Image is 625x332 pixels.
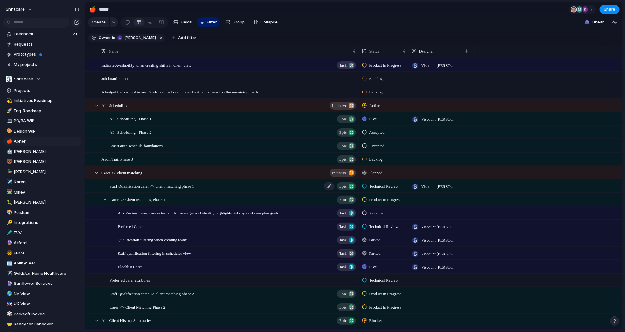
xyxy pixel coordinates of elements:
button: 🚀 [6,108,12,114]
div: 🌎NA View [3,289,81,299]
button: 🔮 [6,240,12,246]
button: 🎲 [6,311,12,317]
div: 🧒 [7,249,11,257]
span: Requests [14,41,79,48]
div: 🍎 [7,138,11,145]
button: 🤝 [6,321,12,327]
span: [PERSON_NAME] [125,35,156,41]
span: Carer <> Client Matching Phase 2 [110,303,165,310]
button: Task [337,223,356,231]
span: Blacklist Carer [118,263,142,270]
button: 🐻 [6,158,12,165]
span: Shiftcare [14,76,33,82]
span: Blocked [369,318,383,324]
span: Linear [592,19,604,25]
span: 21 [73,31,79,37]
span: Preferred carer attributes [110,276,150,284]
div: 🔮Afford [3,238,81,248]
a: Requests [3,40,81,49]
button: Task [337,249,356,258]
a: ✈️Goldstar Home Healthcare [3,269,81,278]
a: 🧒EHCA [3,249,81,258]
div: ✈️Karan [3,177,81,187]
span: Create [92,19,106,25]
span: Status [369,48,379,54]
span: Viscount [PERSON_NAME] [421,237,456,244]
button: Task [337,61,356,69]
div: 🐛 [7,199,11,206]
span: My projects [14,62,79,68]
button: 🎨 [6,128,12,134]
span: Staff Qualification carer <> client matching phase 2 [110,290,194,297]
button: 🧒 [6,250,12,256]
button: Task [337,236,356,244]
a: 👨‍💻Mikey [3,188,81,197]
button: Create [88,17,109,27]
button: 🗓️ [6,260,12,266]
span: EVV [14,230,79,236]
span: Technical Review [369,224,398,230]
a: 💫Initiatives Roadmap [3,96,81,105]
span: AI - Scheduling - Phase 1 [110,115,151,122]
span: Add filter [178,35,196,41]
span: Staff qualification filtering in scheduler view [118,249,191,257]
div: 🤝Ready for Handover [3,319,81,329]
span: Share [604,6,616,13]
span: Feedback [14,31,71,37]
button: shiftcare [3,4,36,14]
span: AbilitySeer [14,260,79,266]
button: 💻 [6,118,12,124]
button: Epic [337,155,356,163]
span: Designer [419,48,434,54]
a: 🎨Design WIP [3,127,81,136]
button: Epic [337,303,356,311]
span: Qualification filtering when creating teams [118,236,188,243]
span: [PERSON_NAME] [14,158,79,165]
span: Accepted [369,210,385,216]
div: 🔮 [7,239,11,247]
button: Add filter [168,33,200,42]
button: ✈️ [6,179,12,185]
span: Group [233,19,245,25]
span: Audit Trail Phase 3 [101,155,133,163]
span: Epic [339,289,347,298]
div: 🐛[PERSON_NAME] [3,198,81,207]
span: Task [339,236,347,244]
span: Afford [14,240,79,246]
span: AI - Client History Summaries [101,317,151,324]
span: AI - Review cases, care notes, shifts, messages and identify highlights risks against care plan g... [118,209,279,216]
div: 🌎 [7,290,11,297]
div: 🦆 [7,168,11,175]
div: ✈️ [7,270,11,277]
a: 🗓️AbilitySeer [3,259,81,268]
span: Epic [339,128,347,137]
span: Planned [369,170,382,176]
span: Goldstar Home Healthcare [14,270,79,277]
span: Backlog [369,89,383,95]
a: 🚀Eng. Roadmap [3,106,81,116]
span: Sunflower Services [14,280,79,287]
span: Fields [181,19,192,25]
div: 🧪EVV [3,228,81,238]
div: 🐻[PERSON_NAME] [3,157,81,166]
button: Epic [337,290,356,298]
div: 👨‍💻 [7,189,11,196]
a: Projects [3,86,81,95]
span: Initiatives Roadmap [14,98,79,104]
span: Epic [339,142,347,150]
span: is [112,35,115,41]
button: 👨‍💻 [6,189,12,195]
a: 🦆[PERSON_NAME] [3,167,81,177]
div: 🤖 [7,148,11,155]
a: 🔑Integrations [3,218,81,227]
a: 🎲Parked/Blocked [3,309,81,319]
span: EHCA [14,250,79,256]
span: Eng. Roadmap [14,108,79,114]
span: A budget tracker tool in our Funds feature to calculate client hours based on the remaining funds [101,88,259,95]
button: Group [222,17,248,27]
